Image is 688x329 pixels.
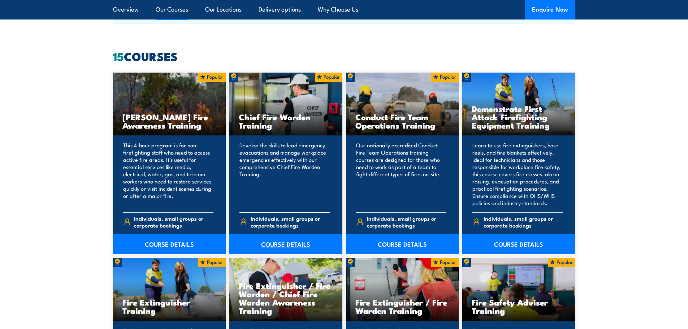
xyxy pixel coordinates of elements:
[239,142,330,207] p: Develop the skills to lead emergency evacuations and manage workplace emergencies effectively wit...
[229,234,342,254] a: COURSE DETAILS
[239,281,333,315] h3: Fire Extinguisher / Fire Warden / Chief Fire Warden Awareness Training
[134,215,213,229] span: Individuals, small groups or corporate bookings
[122,298,217,315] h3: Fire Extinguisher Training
[472,142,563,207] p: Learn to use fire extinguishers, hose reels, and fire blankets effectively. Ideal for technicians...
[356,142,447,207] p: Our nationally accredited Conduct Fire Team Operations training courses are designed for those wh...
[123,142,214,207] p: This 4-hour program is for non-firefighting staff who need to access active fire areas. It's usef...
[239,113,333,129] h3: Chief Fire Warden Training
[367,215,446,229] span: Individuals, small groups or corporate bookings
[251,215,330,229] span: Individuals, small groups or corporate bookings
[122,113,217,129] h3: [PERSON_NAME] Fire Awareness Training
[355,298,450,315] h3: Fire Extinguisher / Fire Warden Training
[484,215,563,229] span: Individuals, small groups or corporate bookings
[355,113,450,129] h3: Conduct Fire Team Operations Training
[113,51,575,61] h2: COURSES
[113,234,226,254] a: COURSE DETAILS
[113,47,124,65] strong: 15
[346,234,459,254] a: COURSE DETAILS
[462,234,575,254] a: COURSE DETAILS
[472,104,566,129] h3: Demonstrate First Attack Firefighting Equipment Training
[472,298,566,315] h3: Fire Safety Adviser Training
